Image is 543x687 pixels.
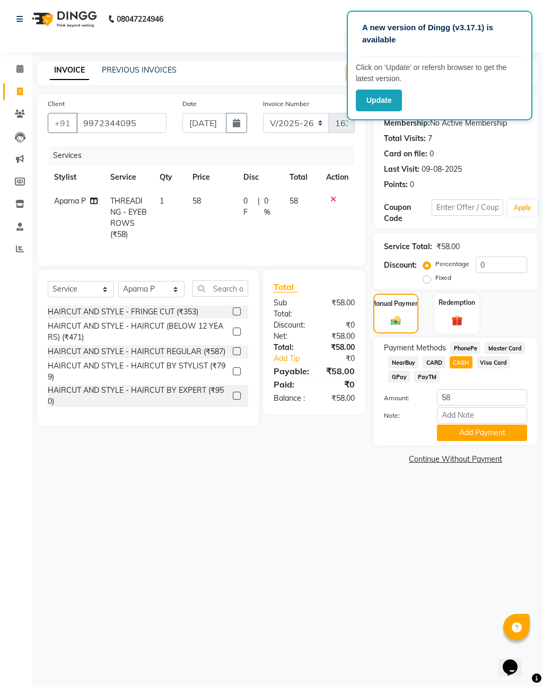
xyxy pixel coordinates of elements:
label: Percentage [435,259,469,269]
div: HAIRCUT AND STYLE - ADVANCE HAIRCUT (₹1294) [48,409,229,431]
div: Points: [384,179,408,190]
label: Fixed [435,273,451,283]
th: Disc [237,165,283,189]
th: Stylist [48,165,104,189]
b: 08047224946 [117,4,163,34]
button: Add Payment [437,425,527,441]
div: Balance : [266,393,314,404]
span: PayTM [414,371,440,383]
span: 0 % [264,196,277,218]
img: _gift.svg [448,314,466,328]
th: Price [186,165,237,189]
button: Update [356,90,402,111]
label: Date [182,99,197,109]
span: 58 [290,196,298,206]
input: Search by Name/Mobile/Email/Code [76,113,167,133]
a: INVOICE [50,61,89,80]
th: Action [320,165,355,189]
div: ₹0 [314,320,363,331]
span: GPay [388,371,410,383]
div: Total Visits: [384,133,426,144]
p: A new version of Dingg (v3.17.1) is available [362,22,517,46]
span: Aparna P [54,196,86,206]
button: Apply [507,200,538,216]
span: CASH [450,356,472,368]
label: Client [48,99,65,109]
span: CARD [423,356,445,368]
div: Discount: [266,320,314,331]
input: Search or Scan [192,280,248,297]
input: Enter Offer / Coupon Code [432,199,503,216]
div: ₹58.00 [314,297,363,320]
span: Total [274,281,298,293]
div: No Active Membership [384,118,527,129]
div: ₹58.00 [314,393,363,404]
label: Manual Payment [371,299,422,309]
div: 09-08-2025 [422,164,462,175]
span: 58 [192,196,201,206]
input: Amount [437,389,527,406]
div: Service Total: [384,241,432,252]
div: HAIRCUT AND STYLE - HAIRCUT BY EXPERT (₹950) [48,385,229,407]
div: Total: [266,342,314,353]
div: HAIRCUT AND STYLE - HAIRCUT BY STYLIST (₹799) [48,360,229,383]
span: 1 [160,196,164,206]
label: Note: [376,411,429,420]
div: HAIRCUT AND STYLE - FRINGE CUT (₹353) [48,306,198,318]
div: ₹58.00 [317,365,363,377]
img: logo [27,4,100,34]
span: Master Card [485,342,525,354]
div: ₹58.00 [314,342,363,353]
span: THREADING - EYEBROWS (₹58) [110,196,147,239]
div: Net: [266,331,314,342]
iframe: chat widget [498,645,532,676]
span: PhonePe [450,342,480,354]
div: Paid: [266,378,314,391]
span: | [258,196,260,218]
div: ₹0 [322,353,363,364]
input: Add Note [437,407,527,424]
div: 0 [430,148,434,160]
th: Service [104,165,154,189]
label: Amount: [376,393,429,403]
div: 7 [428,133,432,144]
th: Total [283,165,320,189]
div: ₹58.00 [436,241,460,252]
div: 0 [410,179,414,190]
div: Card on file: [384,148,427,160]
a: Continue Without Payment [375,454,536,465]
a: PREVIOUS INVOICES [102,65,177,75]
a: Add Tip [266,353,322,364]
p: Click on ‘Update’ or refersh browser to get the latest version. [356,62,523,84]
div: Last Visit: [384,164,419,175]
label: Invoice Number [263,99,309,109]
div: ₹58.00 [314,331,363,342]
button: Create New [346,65,407,81]
th: Qty [153,165,186,189]
div: Discount: [384,260,417,271]
div: ₹0 [314,378,363,391]
div: HAIRCUT AND STYLE - HAIRCUT REGULAR (₹587) [48,346,225,357]
div: HAIRCUT AND STYLE - HAIRCUT (BELOW 12 YEARS) (₹471) [48,321,229,343]
span: 0 F [243,196,254,218]
div: Membership: [384,118,430,129]
span: Payment Methods [384,342,446,354]
span: NearBuy [388,356,418,368]
button: +91 [48,113,77,133]
div: Sub Total: [266,297,314,320]
div: Payable: [266,365,317,377]
div: Coupon Code [384,202,432,224]
span: Visa Card [477,356,511,368]
label: Redemption [439,298,475,307]
div: Services [49,146,363,165]
img: _cash.svg [388,315,404,327]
